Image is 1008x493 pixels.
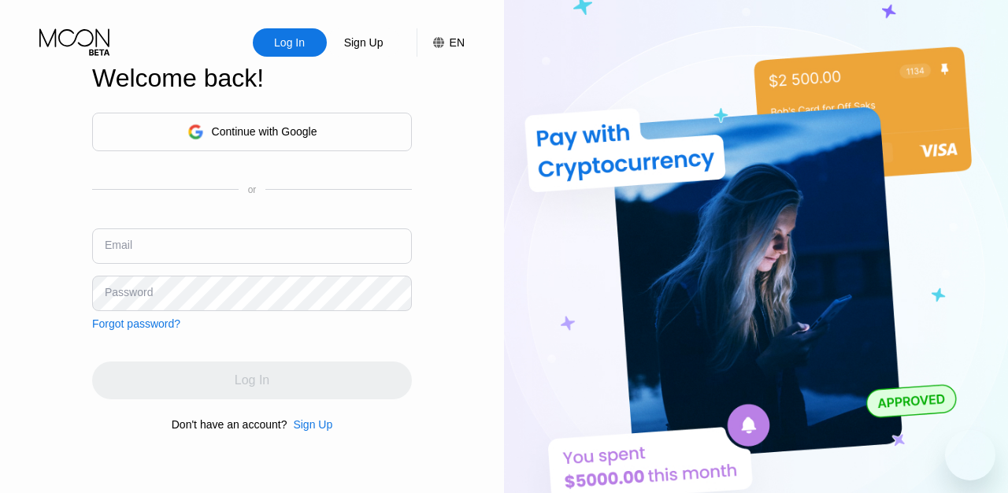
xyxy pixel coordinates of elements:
[172,418,287,431] div: Don't have an account?
[92,317,180,330] div: Forgot password?
[248,184,257,195] div: or
[253,28,327,57] div: Log In
[450,36,465,49] div: EN
[105,286,153,298] div: Password
[343,35,385,50] div: Sign Up
[92,113,412,151] div: Continue with Google
[945,430,995,480] iframe: Button to launch messaging window
[212,125,317,138] div: Continue with Google
[293,418,332,431] div: Sign Up
[272,35,306,50] div: Log In
[92,64,412,93] div: Welcome back!
[105,239,132,251] div: Email
[327,28,401,57] div: Sign Up
[417,28,465,57] div: EN
[287,418,332,431] div: Sign Up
